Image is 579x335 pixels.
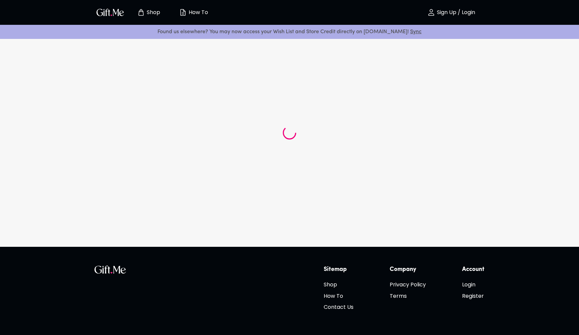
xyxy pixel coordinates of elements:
h6: Shop [324,280,353,289]
h6: Company [390,266,426,274]
button: GiftMe Logo [94,8,126,16]
img: GiftMe Logo [94,266,126,274]
img: how-to.svg [179,8,187,16]
button: How To [175,2,212,23]
h6: Account [462,266,485,274]
p: Shop [145,10,160,15]
img: GiftMe Logo [95,7,125,17]
p: Found us elsewhere? You may now access your Wish List and Store Credit directly on [DOMAIN_NAME]! [5,27,574,36]
h6: Register [462,292,485,300]
h6: Privacy Policy [390,280,426,289]
h6: Terms [390,292,426,300]
button: Store page [130,2,167,23]
button: Sign Up / Login [417,2,485,23]
h6: Sitemap [324,266,353,274]
p: How To [187,10,208,15]
h6: Login [462,280,485,289]
h6: How To [324,292,353,300]
a: Sync [410,29,422,35]
h6: Contact Us [324,303,353,311]
p: Sign Up / Login [435,10,475,15]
